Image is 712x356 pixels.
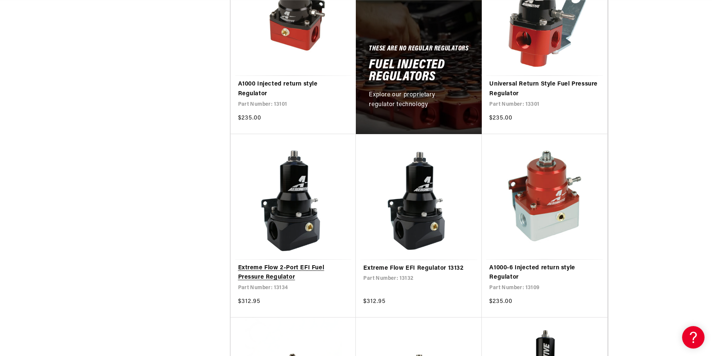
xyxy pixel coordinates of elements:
[489,263,600,282] a: A1000-6 Injected return style Regulator
[238,80,349,99] a: A1000 Injected return style Regulator
[238,263,349,282] a: Extreme Flow 2-Port EFI Fuel Pressure Regulator
[369,46,468,52] h5: These Are No Regular Regulators
[363,264,474,273] a: Extreme Flow EFI Regulator 13132
[489,80,600,99] a: Universal Return Style Fuel Pressure Regulator
[369,59,469,83] h2: Fuel Injected Regulators
[369,90,460,109] p: Explore our proprietary regulator technology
